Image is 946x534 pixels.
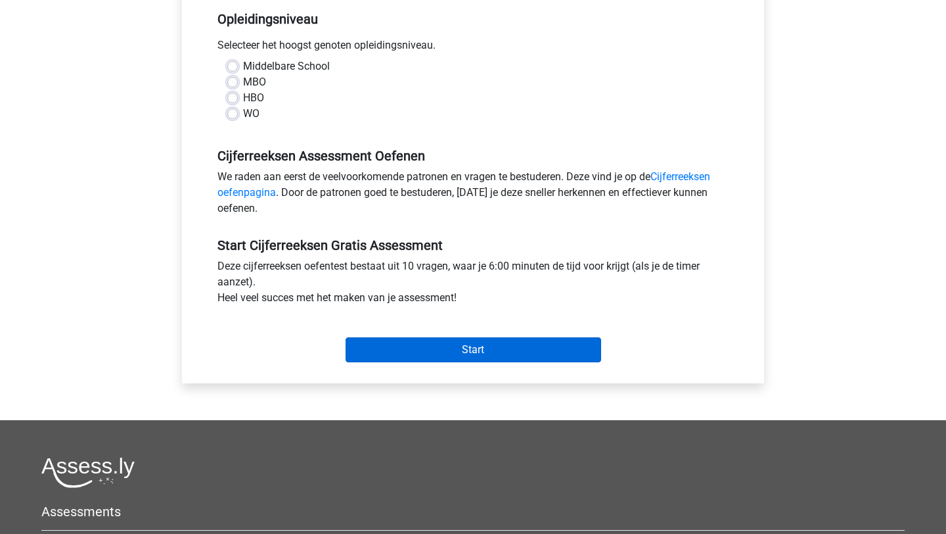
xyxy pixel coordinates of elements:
[217,148,729,164] h5: Cijferreeksen Assessment Oefenen
[41,504,905,520] h5: Assessments
[217,237,729,253] h5: Start Cijferreeksen Gratis Assessment
[217,6,729,32] h5: Opleidingsniveau
[243,90,264,106] label: HBO
[243,106,259,122] label: WO
[243,74,266,90] label: MBO
[41,457,135,488] img: Assessly logo
[208,37,738,59] div: Selecteer het hoogst genoten opleidingsniveau.
[243,59,330,74] label: Middelbare School
[346,337,601,362] input: Start
[208,258,738,311] div: Deze cijferreeksen oefentest bestaat uit 10 vragen, waar je 6:00 minuten de tijd voor krijgt (als...
[208,169,738,222] div: We raden aan eerst de veelvoorkomende patronen en vragen te bestuderen. Deze vind je op de . Door...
